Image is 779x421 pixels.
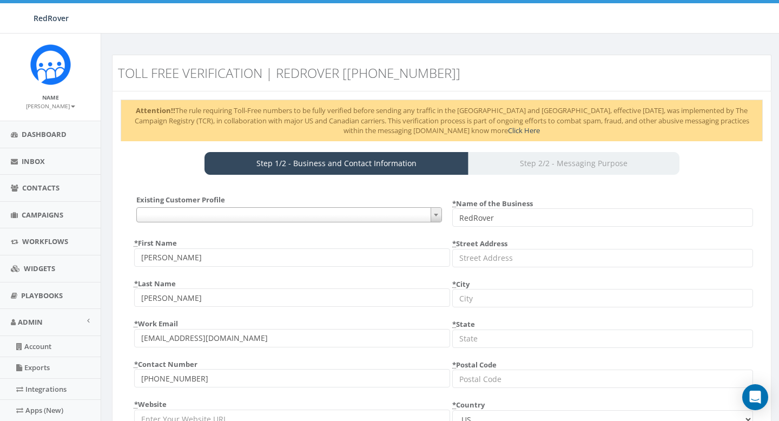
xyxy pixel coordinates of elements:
abbr: required [452,360,456,370]
span: Workflows [22,236,68,246]
input: Street Address [452,249,752,267]
abbr: required [452,279,456,289]
small: [PERSON_NAME] [26,102,75,110]
a: Step 1/2 - Business and Contact Information [204,152,468,175]
label: City [452,275,470,290]
input: Enter your Business Name [452,208,752,227]
input: Postal Code [452,370,752,388]
abbr: required [452,239,456,248]
a: Click Here [508,126,540,135]
label: Existing Customer Profile [136,195,225,205]
h3: Toll Free Verification | RedRover [[PHONE_NUMBER]] [118,66,599,80]
label: First Name [134,234,177,248]
abbr: required [452,400,456,410]
input: State [452,330,752,348]
label: State [452,315,475,330]
abbr: required [134,399,138,409]
small: Name [42,94,59,101]
input: Enter Your First Name [134,248,450,267]
label: Country [452,396,485,410]
span: Dashboard [22,129,67,139]
label: Last Name [134,275,176,289]
label: Contact Number [134,356,197,370]
label: Website [134,396,167,410]
div: Open Intercom Messenger [742,384,768,410]
span: Playbooks [21,291,63,300]
span: RedRover [34,13,69,23]
abbr: required [134,279,138,288]
span: Campaigns [22,210,63,220]
img: Rally_Corp_Icon.png [30,44,71,85]
a: [PERSON_NAME] [26,101,75,110]
abbr: required [452,199,456,208]
abbr: required [134,238,138,248]
input: Enter Your Contact Number [134,369,450,387]
div: The rule requiring Toll-Free numbers to be fully verified before sending any traffic in the [GEOG... [121,100,763,141]
span: Inbox [22,156,45,166]
label: Work Email [134,315,178,329]
abbr: required [134,319,138,328]
input: City [452,289,752,307]
span: Widgets [24,264,55,273]
abbr: required [452,319,456,329]
abbr: required [134,359,138,369]
label: Name of the Business [452,195,533,209]
strong: Attention!! [136,106,175,115]
span: Admin [18,317,43,327]
label: Postal Code [452,356,497,370]
input: Enter Your Work Email [134,329,450,347]
label: Street Address [452,235,507,249]
input: Enter Your Last Name [134,288,450,307]
span: Contacts [22,183,60,193]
